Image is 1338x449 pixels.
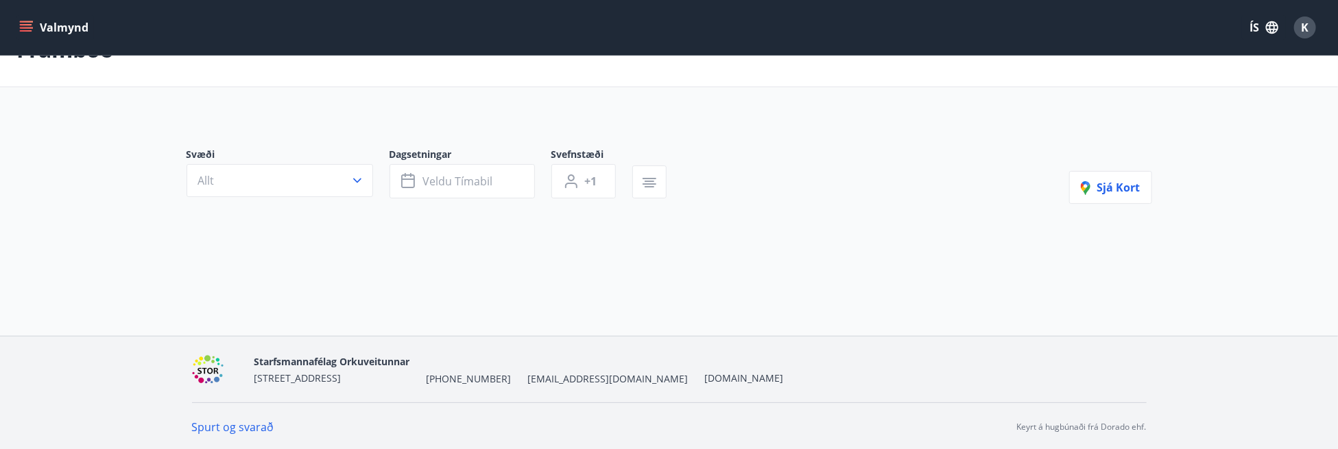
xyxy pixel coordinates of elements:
button: K [1289,11,1322,44]
button: Veldu tímabil [390,164,535,198]
span: [EMAIL_ADDRESS][DOMAIN_NAME] [527,372,688,386]
span: [PHONE_NUMBER] [426,372,511,386]
span: Starfsmannafélag Orkuveitunnar [254,355,409,368]
span: K [1302,20,1309,35]
span: +1 [585,174,597,189]
p: Keyrt á hugbúnaði frá Dorado ehf. [1017,421,1147,433]
img: 6gDcfMXiVBXXG0H6U6eM60D7nPrsl9g1x4qDF8XG.png [192,355,243,384]
button: +1 [551,164,616,198]
span: Dagsetningar [390,148,551,164]
button: Allt [187,164,373,197]
span: Veldu tímabil [423,174,493,189]
span: Allt [198,173,215,188]
button: ÍS [1242,15,1286,40]
a: [DOMAIN_NAME] [704,371,783,384]
span: Svefnstæði [551,148,632,164]
button: menu [16,15,94,40]
span: [STREET_ADDRESS] [254,371,341,384]
span: Sjá kort [1081,180,1140,195]
a: Spurt og svarað [192,419,274,435]
span: Svæði [187,148,390,164]
button: Sjá kort [1069,171,1152,204]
